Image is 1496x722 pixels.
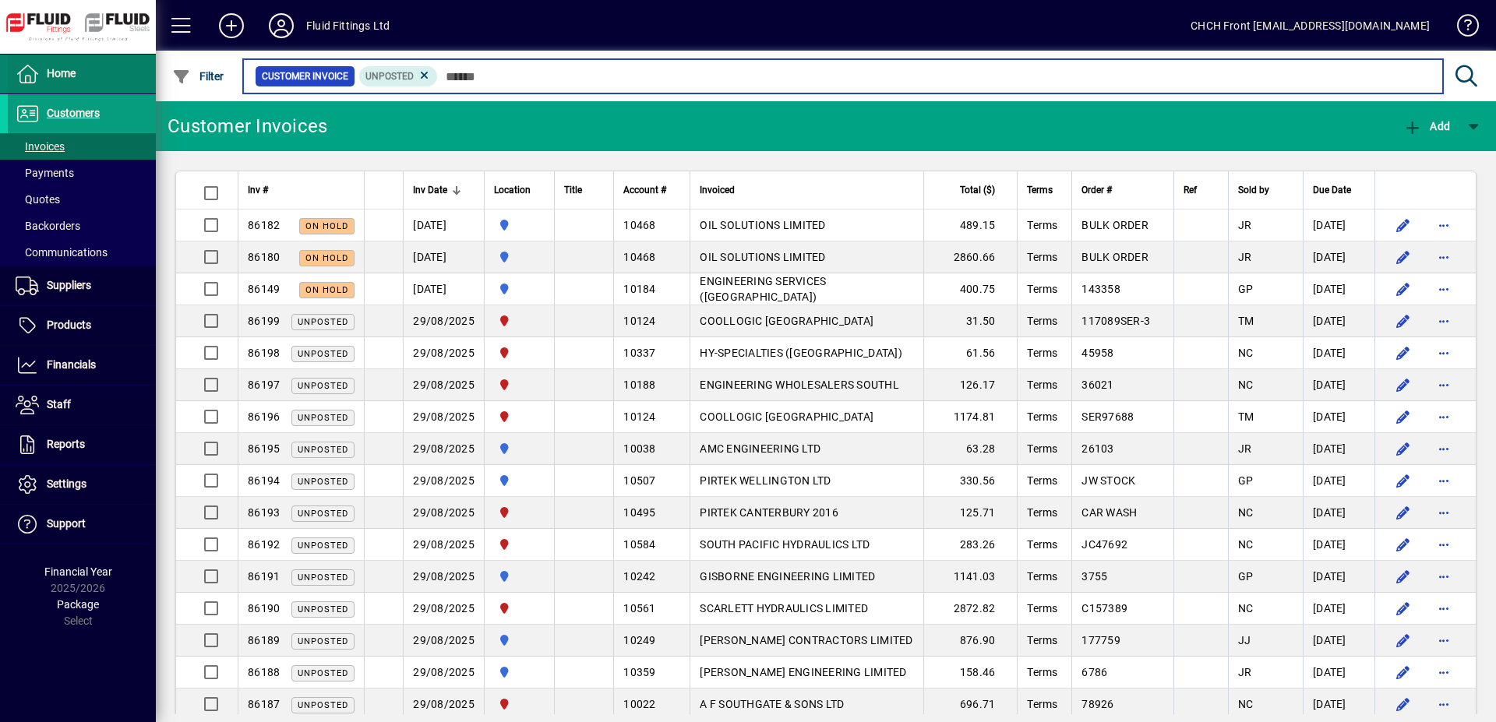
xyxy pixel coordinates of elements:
span: 3755 [1081,570,1107,583]
span: GP [1238,570,1254,583]
button: More options [1431,308,1456,333]
td: [DATE] [1303,625,1374,657]
td: 31.50 [923,305,1017,337]
span: FLUID FITTINGS CHRISTCHURCH [494,408,545,425]
span: AMC ENGINEERING LTD [700,442,820,455]
button: Edit [1391,596,1416,621]
td: 29/08/2025 [403,497,484,529]
span: On hold [305,221,348,231]
div: Location [494,181,545,199]
span: JR [1238,251,1252,263]
span: 6786 [1081,666,1107,678]
button: Edit [1391,245,1416,269]
span: Customer Invoice [262,69,348,84]
div: Inv # [248,181,355,199]
td: 489.15 [923,210,1017,241]
span: COOLLOGIC [GEOGRAPHIC_DATA] [700,410,873,423]
td: [DATE] [403,241,484,273]
span: Account # [623,181,666,199]
span: Terms [1027,181,1053,199]
td: 876.90 [923,625,1017,657]
span: PIRTEK WELLINGTON LTD [700,474,831,487]
span: FLUID FITTINGS CHRISTCHURCH [494,312,545,329]
button: More options [1431,564,1456,589]
a: Home [8,55,156,93]
span: Package [57,598,99,611]
button: More options [1431,692,1456,717]
span: PIRTEK CANTERBURY 2016 [700,506,838,519]
button: Edit [1391,372,1416,397]
button: Edit [1391,308,1416,333]
span: Backorders [16,220,80,232]
span: Terms [1027,570,1057,583]
button: Add [206,12,256,40]
button: Edit [1391,500,1416,525]
div: Inv Date [413,181,475,199]
span: JJ [1238,634,1251,646]
span: 10038 [623,442,655,455]
td: [DATE] [1303,337,1374,369]
span: Reports [47,438,85,450]
td: 29/08/2025 [403,689,484,720]
span: Sold by [1238,181,1269,199]
button: Profile [256,12,306,40]
span: Unposted [365,71,414,82]
td: 29/08/2025 [403,625,484,657]
span: NC [1238,538,1254,551]
span: Communications [16,246,108,259]
span: 86198 [248,347,280,359]
span: Location [494,181,531,199]
span: Unposted [298,636,348,646]
span: Terms [1027,698,1057,710]
td: 61.56 [923,337,1017,369]
span: 78926 [1081,698,1113,710]
span: JW STOCK [1081,474,1135,487]
span: Unposted [298,604,348,615]
span: Invoiced [700,181,735,199]
button: More options [1431,340,1456,365]
span: Invoices [16,140,65,153]
div: Title [564,181,605,199]
span: JC47692 [1081,538,1127,551]
span: Terms [1027,315,1057,327]
span: FLUID FITTINGS CHRISTCHURCH [494,536,545,553]
span: Due Date [1313,181,1351,199]
td: [DATE] [1303,401,1374,433]
span: 36021 [1081,379,1113,391]
a: Payments [8,160,156,186]
button: Edit [1391,436,1416,461]
a: Invoices [8,133,156,160]
span: Title [564,181,582,199]
button: More options [1431,213,1456,238]
td: [DATE] [1303,241,1374,273]
span: 45958 [1081,347,1113,359]
div: Customer Invoices [168,114,327,139]
button: Edit [1391,628,1416,653]
span: 10249 [623,634,655,646]
span: 86192 [248,538,280,551]
span: Staff [47,398,71,410]
span: A F SOUTHGATE & SONS LTD [700,698,844,710]
span: Unposted [298,572,348,583]
span: NC [1238,379,1254,391]
td: [DATE] [1303,593,1374,625]
span: AUCKLAND [494,472,545,489]
span: Order # [1081,181,1112,199]
td: 29/08/2025 [403,593,484,625]
span: Terms [1027,634,1057,646]
span: 10468 [623,251,655,263]
button: More options [1431,500,1456,525]
span: SER97688 [1081,410,1134,423]
td: 696.71 [923,689,1017,720]
span: Unposted [298,445,348,455]
button: More options [1431,660,1456,685]
button: More options [1431,404,1456,429]
td: 29/08/2025 [403,401,484,433]
button: More options [1431,468,1456,493]
span: JR [1238,666,1252,678]
span: 10184 [623,283,655,295]
span: JR [1238,442,1252,455]
span: Unposted [298,381,348,391]
a: Communications [8,239,156,266]
span: 10561 [623,602,655,615]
